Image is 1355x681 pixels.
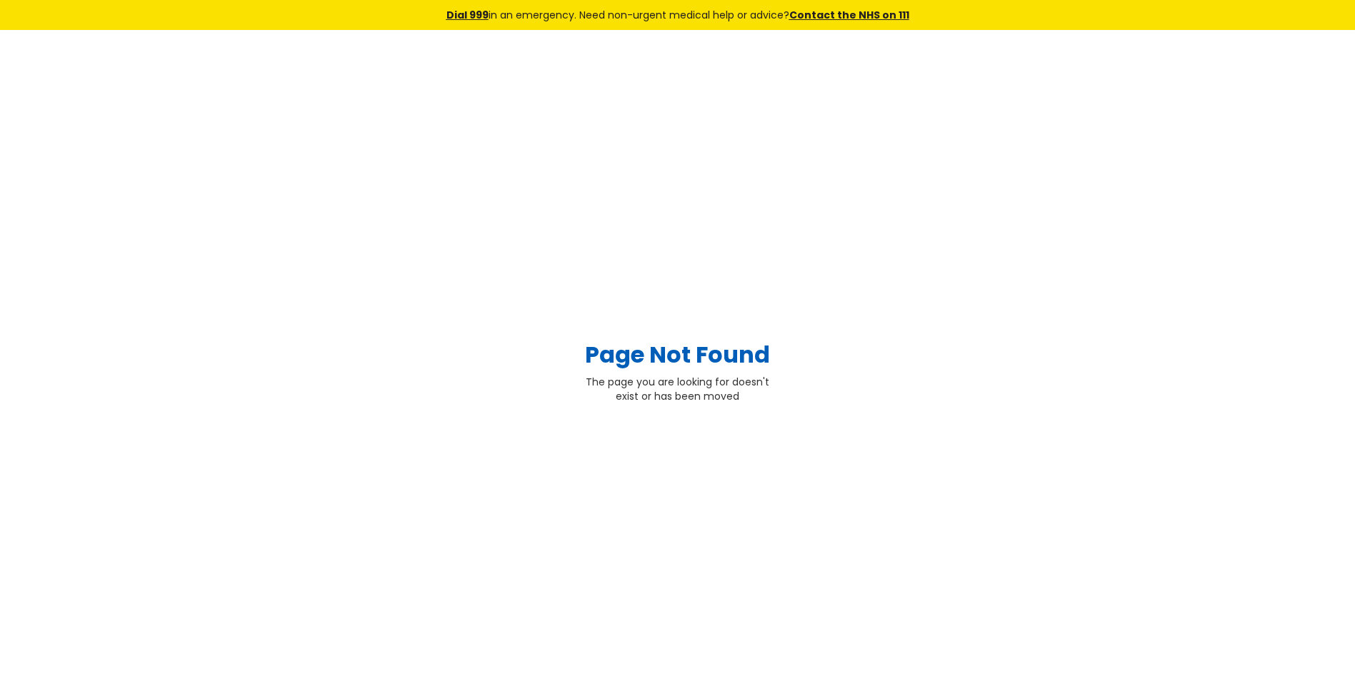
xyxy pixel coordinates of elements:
a: Contact the NHS on 111 [789,8,909,22]
a: Dial 999 [446,8,489,22]
div: in an emergency. Need non-urgent medical help or advice? [349,7,1006,23]
h2: Page Not Found [585,342,771,368]
div: The page you are looking for doesn't exist or has been moved [585,375,771,403]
